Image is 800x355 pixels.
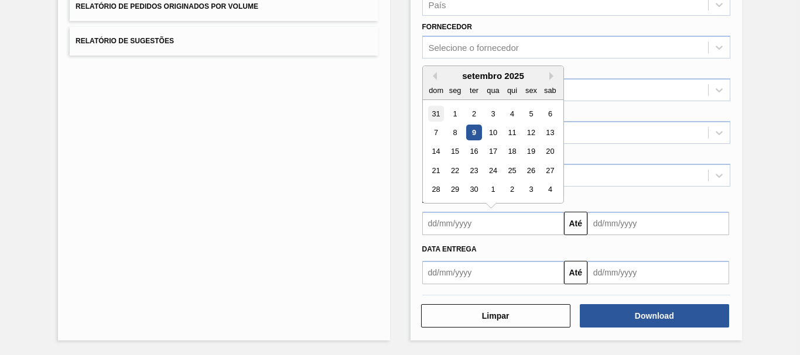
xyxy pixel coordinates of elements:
[549,72,558,80] button: Next Month
[485,182,501,198] div: Choose quarta-feira, 1 de outubro de 2025
[428,106,444,122] div: Choose domingo, 31 de agosto de 2025
[429,43,519,53] div: Selecione o fornecedor
[587,261,729,284] input: dd/mm/yyyy
[466,82,481,98] div: ter
[466,106,481,122] div: Choose terça-feira, 2 de setembro de 2025
[423,71,563,81] div: setembro 2025
[447,106,463,122] div: Choose segunda-feira, 1 de setembro de 2025
[466,144,481,160] div: Choose terça-feira, 16 de setembro de 2025
[428,125,444,140] div: Choose domingo, 7 de setembro de 2025
[485,82,501,98] div: qua
[542,125,558,140] div: Choose sábado, 13 de setembro de 2025
[504,125,519,140] div: Choose quinta-feira, 11 de setembro de 2025
[542,144,558,160] div: Choose sábado, 20 de setembro de 2025
[485,106,501,122] div: Choose quarta-feira, 3 de setembro de 2025
[447,125,463,140] div: Choose segunda-feira, 8 de setembro de 2025
[580,304,729,328] button: Download
[466,182,481,198] div: Choose terça-feira, 30 de setembro de 2025
[426,104,559,199] div: month 2025-09
[422,245,477,253] span: Data entrega
[564,212,587,235] button: Até
[447,144,463,160] div: Choose segunda-feira, 15 de setembro de 2025
[422,23,472,31] label: Fornecedor
[466,125,481,140] div: Choose terça-feira, 9 de setembro de 2025
[504,144,519,160] div: Choose quinta-feira, 18 de setembro de 2025
[523,125,539,140] div: Choose sexta-feira, 12 de setembro de 2025
[542,106,558,122] div: Choose sábado, 6 de setembro de 2025
[485,125,501,140] div: Choose quarta-feira, 10 de setembro de 2025
[542,182,558,198] div: Choose sábado, 4 de outubro de 2025
[523,163,539,178] div: Choose sexta-feira, 26 de setembro de 2025
[422,212,564,235] input: dd/mm/yyyy
[422,261,564,284] input: dd/mm/yyyy
[428,163,444,178] div: Choose domingo, 21 de setembro de 2025
[564,261,587,284] button: Até
[523,82,539,98] div: sex
[587,212,729,235] input: dd/mm/yyyy
[428,144,444,160] div: Choose domingo, 14 de setembro de 2025
[485,163,501,178] div: Choose quarta-feira, 24 de setembro de 2025
[504,82,519,98] div: qui
[504,106,519,122] div: Choose quinta-feira, 4 de setembro de 2025
[542,82,558,98] div: sab
[466,163,481,178] div: Choose terça-feira, 23 de setembro de 2025
[447,163,463,178] div: Choose segunda-feira, 22 de setembro de 2025
[523,106,539,122] div: Choose sexta-feira, 5 de setembro de 2025
[485,144,501,160] div: Choose quarta-feira, 17 de setembro de 2025
[421,304,570,328] button: Limpar
[504,182,519,198] div: Choose quinta-feira, 2 de outubro de 2025
[76,37,174,45] span: Relatório de Sugestões
[523,182,539,198] div: Choose sexta-feira, 3 de outubro de 2025
[428,82,444,98] div: dom
[70,27,378,56] button: Relatório de Sugestões
[447,82,463,98] div: seg
[542,163,558,178] div: Choose sábado, 27 de setembro de 2025
[429,72,437,80] button: Previous Month
[76,2,258,11] span: Relatório de Pedidos Originados por Volume
[428,182,444,198] div: Choose domingo, 28 de setembro de 2025
[523,144,539,160] div: Choose sexta-feira, 19 de setembro de 2025
[447,182,463,198] div: Choose segunda-feira, 29 de setembro de 2025
[504,163,519,178] div: Choose quinta-feira, 25 de setembro de 2025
